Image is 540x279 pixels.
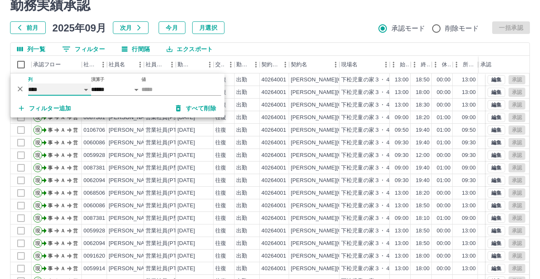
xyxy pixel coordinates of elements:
[109,164,154,172] div: [PERSON_NAME]
[432,56,453,73] div: 休憩
[60,253,65,259] text: Ａ
[166,58,178,71] button: メニュー
[437,76,451,84] div: 00:00
[52,21,106,34] h5: 2025年09月
[224,58,237,71] button: メニュー
[437,164,451,172] div: 01:00
[109,189,154,197] div: [PERSON_NAME]
[390,56,411,73] div: 始業
[48,177,53,183] text: 事
[73,215,78,221] text: 営
[146,56,166,73] div: 社員区分
[169,101,223,116] button: すべて削除
[177,202,195,210] div: [DATE]
[437,252,451,260] div: 00:00
[291,240,394,248] div: [PERSON_NAME][GEOGRAPHIC_DATA]
[83,240,105,248] div: 0062094
[215,252,226,260] div: 往復
[395,189,409,197] div: 13:00
[177,252,195,260] div: [DATE]
[395,227,409,235] div: 13:00
[462,189,476,197] div: 13:00
[73,152,78,158] text: 営
[35,190,40,196] text: 現
[416,177,430,185] div: 19:40
[146,126,190,134] div: 営業社員(PT契約)
[341,214,391,222] div: 下松児童の家３・４
[35,240,40,246] text: 現
[261,252,286,260] div: 40264001
[215,56,224,73] div: 交通費
[291,56,307,73] div: 契約名
[341,189,391,197] div: 下松児童の家３・４
[83,56,97,73] div: 社員番号
[48,190,53,196] text: 事
[134,58,146,71] button: メニュー
[146,139,190,147] div: 営業社員(PT契約)
[177,164,195,172] div: [DATE]
[48,152,53,158] text: 事
[261,177,286,185] div: 40264001
[395,89,409,96] div: 13:00
[14,83,26,95] button: 削除
[395,76,409,84] div: 13:00
[395,214,409,222] div: 09:00
[109,202,154,210] div: [PERSON_NAME]
[10,21,46,34] button: 前月
[291,189,394,197] div: [PERSON_NAME][GEOGRAPHIC_DATA]
[144,56,176,73] div: 社員区分
[236,126,247,134] div: 出勤
[488,214,505,223] button: 編集
[60,152,65,158] text: Ａ
[462,252,476,260] div: 13:00
[107,56,144,73] div: 社員名
[83,214,105,222] div: 0087381
[73,140,78,146] text: 営
[488,201,505,210] button: 編集
[160,43,219,55] button: エクスポート
[291,126,394,134] div: [PERSON_NAME][GEOGRAPHIC_DATA]
[159,21,185,34] button: 今月
[395,177,409,185] div: 09:30
[236,177,247,185] div: 出勤
[437,139,451,147] div: 01:00
[261,56,279,73] div: 契約コード
[146,252,190,260] div: 営業社員(PT契約)
[236,101,247,109] div: 出勤
[291,114,394,122] div: [PERSON_NAME][GEOGRAPHIC_DATA]
[109,265,154,273] div: [PERSON_NAME]
[146,265,190,273] div: 営業社員(PT契約)
[177,240,195,248] div: [DATE]
[462,214,476,222] div: 09:00
[192,21,224,34] button: 月選択
[60,127,65,133] text: Ａ
[341,240,391,248] div: 下松児童の家３・４
[261,114,286,122] div: 40264001
[236,265,247,273] div: 出勤
[55,43,112,55] button: フィルター表示
[48,215,53,221] text: 事
[60,165,65,171] text: Ａ
[488,251,505,261] button: 編集
[73,253,78,259] text: 営
[341,202,391,210] div: 下松児童の家３・４
[91,76,104,83] label: 演算子
[462,151,476,159] div: 09:30
[261,240,286,248] div: 40264001
[291,164,394,172] div: [PERSON_NAME][GEOGRAPHIC_DATA]
[35,165,40,171] text: 現
[341,164,391,172] div: 下松児童の家３・４
[488,151,505,160] button: 編集
[488,264,505,273] button: 編集
[236,76,247,84] div: 出勤
[261,101,286,109] div: 40264001
[261,202,286,210] div: 40264001
[395,252,409,260] div: 13:00
[437,189,451,197] div: 00:00
[289,56,339,73] div: 契約名
[146,164,186,172] div: 営業社員(P契約)
[60,215,65,221] text: Ａ
[437,202,451,210] div: 00:00
[437,214,451,222] div: 01:00
[380,58,392,71] button: メニュー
